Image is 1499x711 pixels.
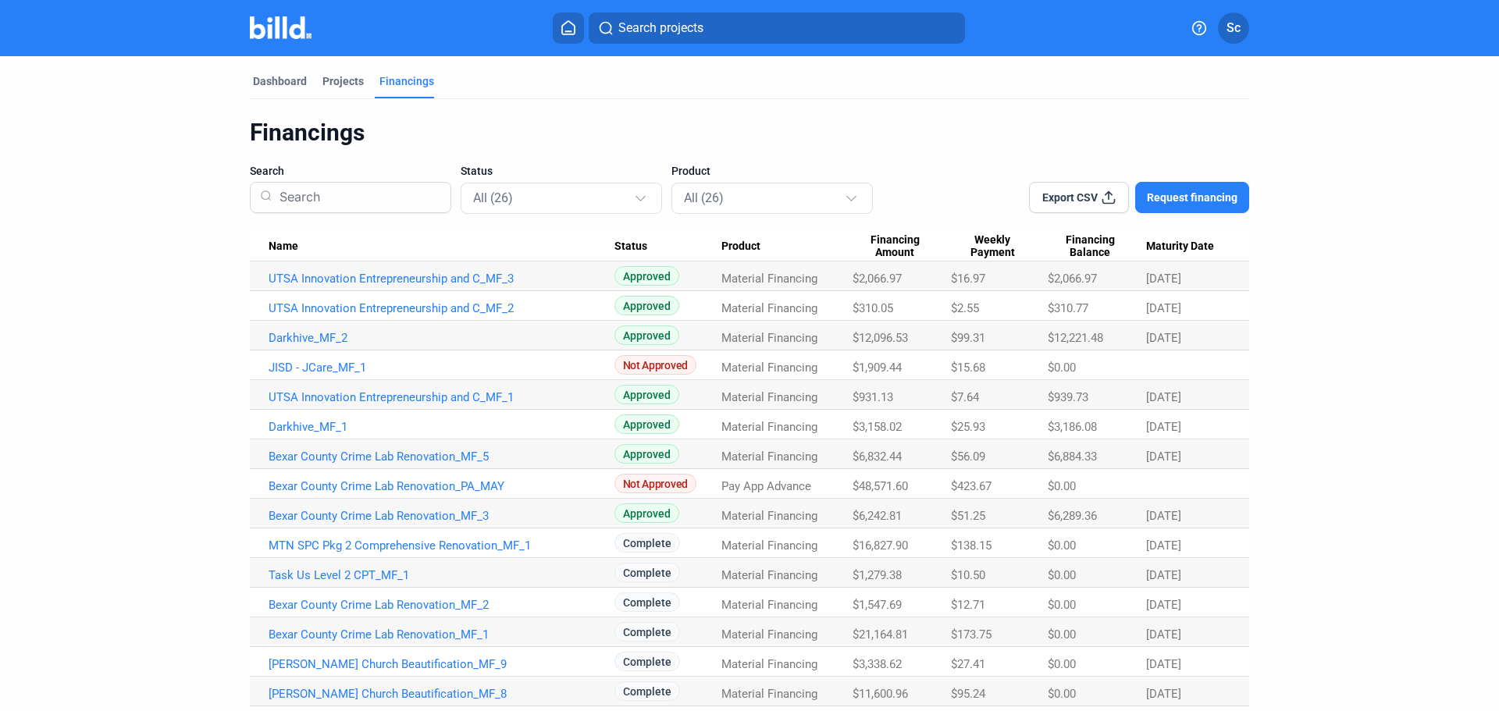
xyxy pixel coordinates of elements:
span: Material Financing [721,657,817,671]
span: $11,600.96 [853,687,908,701]
mat-select-trigger: All (26) [684,190,724,205]
span: Material Financing [721,568,817,582]
a: MTN SPC Pkg 2 Comprehensive Renovation_MF_1 [269,539,614,553]
span: Approved [614,444,679,464]
span: Not Approved [614,474,696,493]
span: [DATE] [1146,627,1181,642]
a: Bexar County Crime Lab Renovation_MF_3 [269,509,614,523]
span: Request financing [1147,190,1237,205]
span: Material Financing [721,687,817,701]
a: Bexar County Crime Lab Renovation_MF_5 [269,450,614,464]
span: [DATE] [1146,509,1181,523]
span: $0.00 [1048,657,1076,671]
a: Bexar County Crime Lab Renovation_MF_2 [269,598,614,612]
span: $0.00 [1048,479,1076,493]
span: Material Financing [721,598,817,612]
span: $423.67 [951,479,992,493]
span: $12.71 [951,598,985,612]
span: $27.41 [951,657,985,671]
span: $25.93 [951,420,985,434]
span: Name [269,240,298,254]
span: $6,884.33 [1048,450,1097,464]
span: $310.77 [1048,301,1088,315]
input: Search [273,177,441,218]
span: [DATE] [1146,272,1181,286]
a: Bexar County Crime Lab Renovation_PA_MAY [269,479,614,493]
span: $10.50 [951,568,985,582]
span: Complete [614,681,680,701]
span: Approved [614,266,679,286]
span: Search projects [618,19,703,37]
span: Material Financing [721,539,817,553]
span: Material Financing [721,390,817,404]
span: $939.73 [1048,390,1088,404]
span: Status [614,240,647,254]
span: [DATE] [1146,331,1181,345]
a: UTSA Innovation Entrepreneurship and C_MF_2 [269,301,614,315]
span: $2,066.97 [1048,272,1097,286]
span: [DATE] [1146,598,1181,612]
a: Task Us Level 2 CPT_MF_1 [269,568,614,582]
div: Financing Balance [1048,233,1146,260]
span: [DATE] [1146,568,1181,582]
span: [DATE] [1146,301,1181,315]
a: UTSA Innovation Entrepreneurship and C_MF_3 [269,272,614,286]
mat-select-trigger: All (26) [473,190,513,205]
span: $0.00 [1048,598,1076,612]
span: Approved [614,296,679,315]
span: Product [721,240,760,254]
span: $1,547.69 [853,598,902,612]
img: Billd Company Logo [250,16,312,39]
span: $310.05 [853,301,893,315]
div: Status [614,240,721,254]
span: Material Financing [721,420,817,434]
span: Maturity Date [1146,240,1214,254]
span: Complete [614,622,680,642]
span: Financing Balance [1048,233,1132,260]
span: $95.24 [951,687,985,701]
span: $2.55 [951,301,979,315]
span: $48,571.60 [853,479,908,493]
button: Search projects [589,12,965,44]
button: Sc [1218,12,1249,44]
span: $16,827.90 [853,539,908,553]
span: Pay App Advance [721,479,811,493]
span: [DATE] [1146,390,1181,404]
span: Material Financing [721,361,817,375]
span: $56.09 [951,450,985,464]
span: [DATE] [1146,450,1181,464]
span: Product [671,163,710,179]
span: Financing Amount [853,233,937,260]
span: $3,158.02 [853,420,902,434]
button: Request financing [1135,182,1249,213]
span: $6,832.44 [853,450,902,464]
span: $173.75 [951,627,992,642]
span: Search [250,163,284,179]
span: $138.15 [951,539,992,553]
span: $99.31 [951,331,985,345]
span: [DATE] [1146,539,1181,553]
span: Not Approved [614,355,696,375]
span: Status [461,163,493,179]
div: Dashboard [253,73,307,89]
span: Complete [614,563,680,582]
span: $0.00 [1048,539,1076,553]
span: $0.00 [1048,568,1076,582]
span: Complete [614,592,680,612]
span: Complete [614,652,680,671]
div: Financings [379,73,434,89]
span: Approved [614,414,679,434]
span: $12,096.53 [853,331,908,345]
span: Material Financing [721,450,817,464]
span: Material Financing [721,301,817,315]
span: [DATE] [1146,657,1181,671]
span: [DATE] [1146,687,1181,701]
span: $0.00 [1048,627,1076,642]
span: Weekly Payment [951,233,1034,260]
div: Maturity Date [1146,240,1230,254]
span: $1,909.44 [853,361,902,375]
span: $3,186.08 [1048,420,1097,434]
a: Darkhive_MF_1 [269,420,614,434]
span: Complete [614,533,680,553]
a: UTSA Innovation Entrepreneurship and C_MF_1 [269,390,614,404]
